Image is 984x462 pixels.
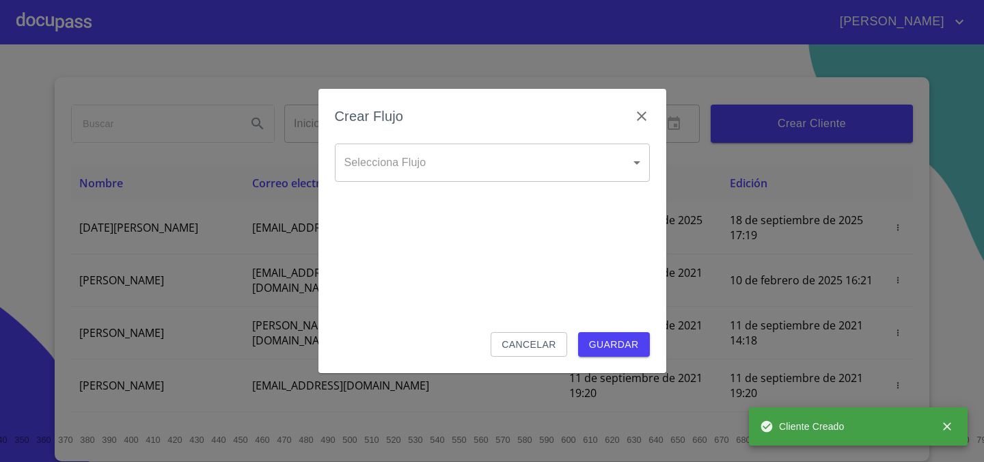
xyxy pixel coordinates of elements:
[491,332,566,357] button: Cancelar
[502,336,556,353] span: Cancelar
[589,336,639,353] span: Guardar
[335,144,650,182] div: ​
[932,411,962,441] button: close
[335,105,404,127] h6: Crear Flujo
[578,332,650,357] button: Guardar
[760,420,845,433] span: Cliente Creado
